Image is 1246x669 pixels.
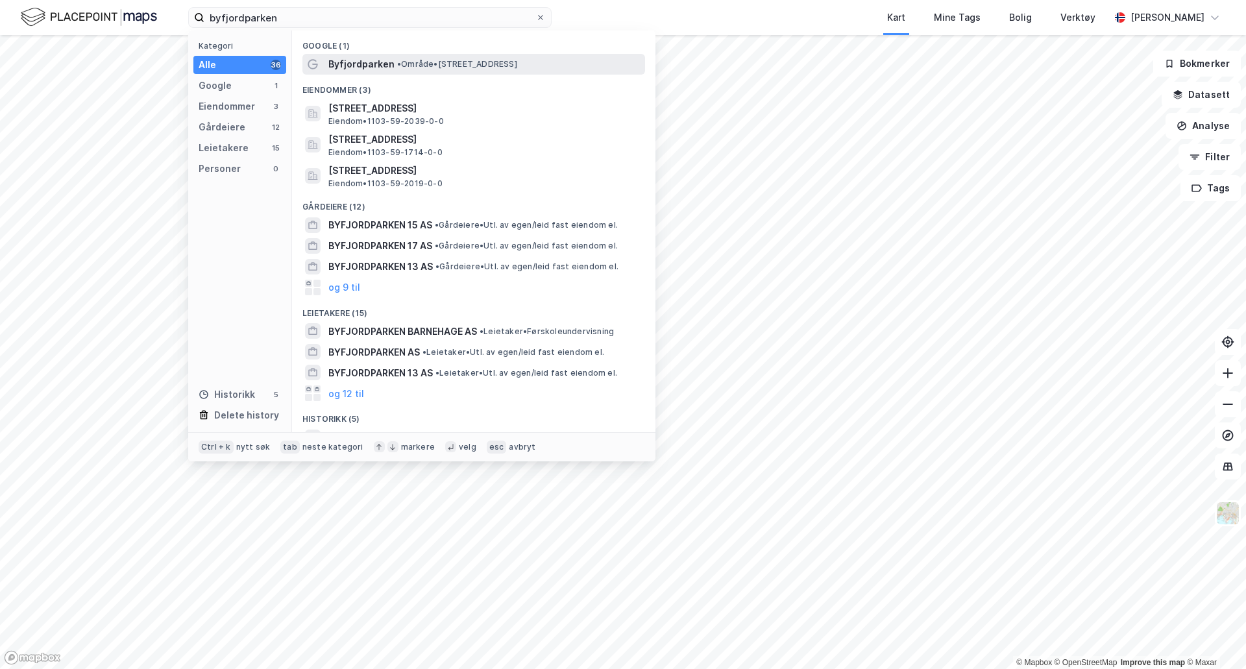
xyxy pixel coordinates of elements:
[292,298,655,321] div: Leietakere (15)
[214,407,279,423] div: Delete history
[199,41,286,51] div: Kategori
[328,280,360,295] button: og 9 til
[1009,10,1032,25] div: Bolig
[292,404,655,427] div: Historikk (5)
[328,178,443,189] span: Eiendom • 1103-59-2019-0-0
[199,140,249,156] div: Leietakere
[401,442,435,452] div: markere
[397,59,517,69] span: Område • [STREET_ADDRESS]
[1181,607,1246,669] iframe: Chat Widget
[328,116,444,127] span: Eiendom • 1103-59-2039-0-0
[292,30,655,54] div: Google (1)
[271,101,281,112] div: 3
[271,143,281,153] div: 15
[1055,658,1118,667] a: OpenStreetMap
[422,347,604,358] span: Leietaker • Utl. av egen/leid fast eiendom el.
[480,326,483,336] span: •
[328,101,640,116] span: [STREET_ADDRESS]
[1153,51,1241,77] button: Bokmerker
[271,80,281,91] div: 1
[397,59,401,69] span: •
[435,262,618,272] span: Gårdeiere • Utl. av egen/leid fast eiendom el.
[887,10,905,25] div: Kart
[435,262,439,271] span: •
[21,6,157,29] img: logo.f888ab2527a4732fd821a326f86c7f29.svg
[1060,10,1095,25] div: Verktøy
[199,57,216,73] div: Alle
[271,164,281,174] div: 0
[328,259,433,274] span: BYFJORDPARKEN 13 AS
[328,217,432,233] span: BYFJORDPARKEN 15 AS
[435,368,439,378] span: •
[328,56,395,72] span: Byfjordparken
[271,389,281,400] div: 5
[199,119,245,135] div: Gårdeiere
[328,147,443,158] span: Eiendom • 1103-59-1714-0-0
[199,78,232,93] div: Google
[435,220,618,230] span: Gårdeiere • Utl. av egen/leid fast eiendom el.
[328,345,420,360] span: BYFJORDPARKEN AS
[1016,658,1052,667] a: Mapbox
[271,60,281,70] div: 36
[328,132,640,147] span: [STREET_ADDRESS]
[435,241,439,250] span: •
[4,650,61,665] a: Mapbox homepage
[1180,175,1241,201] button: Tags
[302,442,363,452] div: neste kategori
[934,10,981,25] div: Mine Tags
[280,441,300,454] div: tab
[1179,144,1241,170] button: Filter
[328,238,432,254] span: BYFJORDPARKEN 17 AS
[236,442,271,452] div: nytt søk
[1166,113,1241,139] button: Analyse
[459,442,476,452] div: velg
[328,324,477,339] span: BYFJORDPARKEN BARNEHAGE AS
[487,441,507,454] div: esc
[328,163,640,178] span: [STREET_ADDRESS]
[292,191,655,215] div: Gårdeiere (12)
[328,385,364,401] button: og 12 til
[1162,82,1241,108] button: Datasett
[328,430,395,445] span: Byfjordparken
[1121,658,1185,667] a: Improve this map
[199,161,241,176] div: Personer
[199,441,234,454] div: Ctrl + k
[1130,10,1204,25] div: [PERSON_NAME]
[422,347,426,357] span: •
[480,326,614,337] span: Leietaker • Førskoleundervisning
[328,365,433,381] span: BYFJORDPARKEN 13 AS
[199,387,255,402] div: Historikk
[435,220,439,230] span: •
[1215,501,1240,526] img: Z
[435,241,618,251] span: Gårdeiere • Utl. av egen/leid fast eiendom el.
[271,122,281,132] div: 12
[199,99,255,114] div: Eiendommer
[509,442,535,452] div: avbryt
[435,368,617,378] span: Leietaker • Utl. av egen/leid fast eiendom el.
[1181,607,1246,669] div: Kontrollprogram for chat
[292,75,655,98] div: Eiendommer (3)
[204,8,535,27] input: Søk på adresse, matrikkel, gårdeiere, leietakere eller personer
